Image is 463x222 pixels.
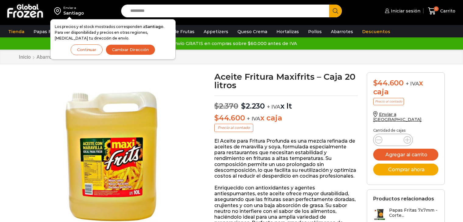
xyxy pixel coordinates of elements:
p: El Aceite para Fritura Profunda es una mezcla refinada de aceites de maravilla y soya, formulada ... [214,138,358,179]
a: Tienda [5,26,27,37]
img: address-field-icon.svg [54,6,63,16]
span: Iniciar sesión [389,8,420,14]
p: Cantidad de cajas [373,128,438,133]
a: Pollos [305,26,325,37]
button: Search button [329,5,342,17]
h1: Aceite Fritura Maxifrits – Caja 20 litros [214,72,358,89]
a: Inicio [19,54,31,60]
span: + IVA [406,81,419,87]
span: $ [214,102,219,110]
span: Carrito [439,8,455,14]
span: 0 [434,6,439,11]
div: x caja [373,79,438,96]
div: Santiago [63,10,84,16]
p: Precio al contado [373,98,404,105]
a: 0 Carrito [426,4,457,18]
span: $ [373,78,378,87]
a: Pulpa de Frutas [156,26,198,37]
span: $ [214,113,219,122]
nav: Breadcrumb [19,54,79,60]
a: Abarrotes [328,26,356,37]
a: Queso Crema [234,26,270,37]
h3: Papas Fritas 7x7mm - Corte... [389,208,438,218]
strong: Santiago [145,24,163,29]
p: Los precios y el stock mostrados corresponden a . Para ver disponibilidad y precios en otras regi... [55,24,171,41]
input: Product quantity [387,136,399,144]
a: Appetizers [201,26,231,37]
span: + IVA [267,104,280,110]
bdi: 44.600 [373,78,404,87]
button: Cambiar Dirección [106,44,155,55]
a: Papas Fritas 7x7mm - Corte... [373,208,438,221]
a: Descuentos [359,26,393,37]
bdi: 2.230 [241,102,265,110]
h2: Productos relacionados [373,196,434,202]
p: x caja [214,114,358,123]
div: Enviar a [63,6,84,10]
a: Hortalizas [273,26,302,37]
span: + IVA [247,116,260,122]
p: x lt [214,95,358,111]
a: Abarrotes [36,54,59,60]
button: Comprar ahora [373,164,438,175]
p: Precio al contado [214,124,253,132]
a: Papas Fritas [30,26,64,37]
span: $ [241,102,246,110]
button: Agregar al carrito [373,149,438,161]
button: Continuar [71,44,103,55]
a: Iniciar sesión [383,5,420,17]
bdi: 2.370 [214,102,238,110]
a: Enviar a [GEOGRAPHIC_DATA] [373,112,422,122]
bdi: 44.600 [214,113,245,122]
